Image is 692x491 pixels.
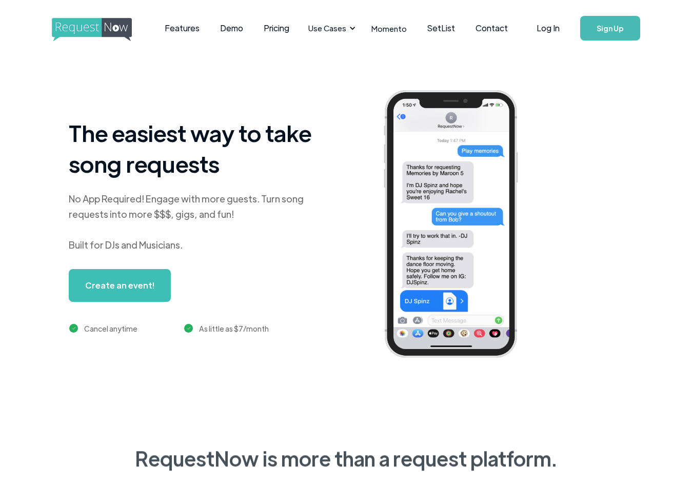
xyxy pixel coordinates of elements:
a: SetList [417,12,465,44]
a: Log In [526,10,570,46]
img: requestnow logo [52,18,151,42]
a: home [52,18,129,38]
a: Create an event! [69,269,171,302]
img: iphone screenshot [372,83,545,369]
div: No App Required! Engage with more guests. Turn song requests into more $$$, gigs, and fun! Built ... [69,191,325,253]
a: Contact [465,12,518,44]
a: Demo [210,12,253,44]
div: As little as $7/month [199,322,269,335]
a: Momento [361,13,417,44]
img: green checkmark [184,324,193,333]
div: Use Cases [302,12,359,44]
a: Sign Up [580,16,640,40]
img: green checkmark [69,324,78,333]
div: Cancel anytime [84,322,137,335]
div: Use Cases [308,23,346,34]
a: Pricing [253,12,300,44]
h1: The easiest way to take song requests [69,117,325,179]
a: Features [154,12,210,44]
